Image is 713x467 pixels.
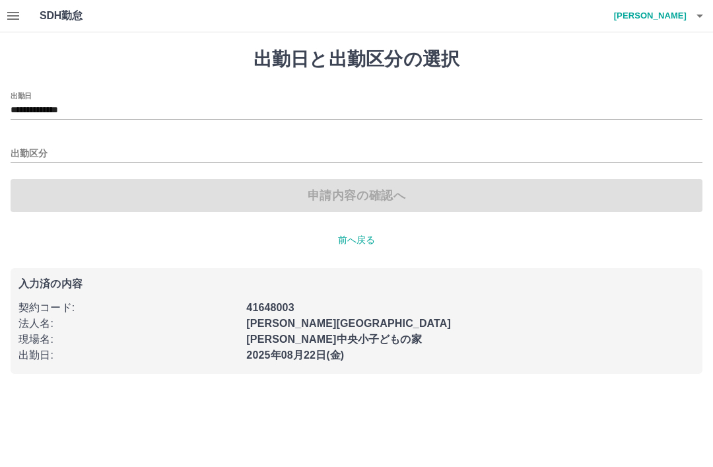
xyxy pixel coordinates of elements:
h1: 出勤日と出勤区分の選択 [11,48,702,71]
label: 出勤日 [11,90,32,100]
b: 41648003 [246,302,294,313]
b: [PERSON_NAME][GEOGRAPHIC_DATA] [246,318,451,329]
p: 入力済の内容 [18,279,695,289]
p: 法人名 : [18,316,238,332]
p: 出勤日 : [18,347,238,363]
b: 2025年08月22日(金) [246,349,344,361]
p: 契約コード : [18,300,238,316]
p: 現場名 : [18,332,238,347]
p: 前へ戻る [11,233,702,247]
b: [PERSON_NAME]中央小子どもの家 [246,334,421,345]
